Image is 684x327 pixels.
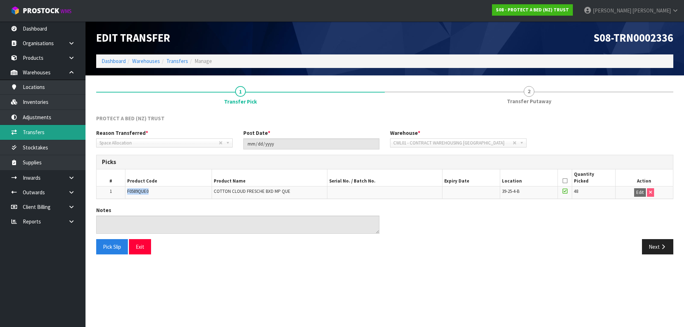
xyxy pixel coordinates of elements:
[23,6,59,15] span: ProStock
[502,188,519,194] span: 39-25-4-B
[524,86,534,97] span: 2
[615,169,673,186] th: Action
[390,129,420,137] label: Warehouse
[97,169,125,186] th: #
[642,239,673,254] button: Next
[102,159,668,165] h3: Picks
[195,58,212,64] span: Manage
[574,188,578,194] span: 48
[166,58,188,64] a: Transfers
[11,6,20,15] img: cube-alt.png
[99,139,219,147] span: Space Allocation
[96,115,165,122] span: PROTECT A BED (NZ) TRUST
[102,58,126,64] a: Dashboard
[125,169,212,186] th: Product Code
[507,97,551,105] span: Transfer Putaway
[212,169,327,186] th: Product Name
[243,129,270,137] label: Post Date
[127,188,149,194] span: F0589QUE0
[327,169,442,186] th: Serial No. / Batch No.
[96,206,111,214] label: Notes
[593,7,631,14] span: [PERSON_NAME]
[96,239,128,254] button: Pick Slip
[572,169,615,186] th: Quantity Picked
[132,58,160,64] a: Warehouses
[96,129,148,137] label: Reason Transferred
[442,169,500,186] th: Expiry Date
[243,138,380,149] input: Post Date
[61,8,72,15] small: WMS
[496,7,569,13] strong: S08 - PROTECT A BED (NZ) TRUST
[594,31,673,44] span: S08-TRN0002336
[224,98,257,105] span: Transfer Pick
[129,239,151,254] button: Exit
[96,109,673,260] span: Transfer Pick
[110,188,112,194] span: 1
[492,4,573,16] a: S08 - PROTECT A BED (NZ) TRUST
[632,7,671,14] span: [PERSON_NAME]
[393,139,513,147] span: CWL01 - CONTRACT WAREHOUSING [GEOGRAPHIC_DATA]
[235,86,246,97] span: 1
[96,31,170,44] span: Edit Transfer
[214,188,290,194] span: COTTON CLOUD FRESCHE BXD MP QUE
[634,188,646,197] button: Edit
[500,169,558,186] th: Location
